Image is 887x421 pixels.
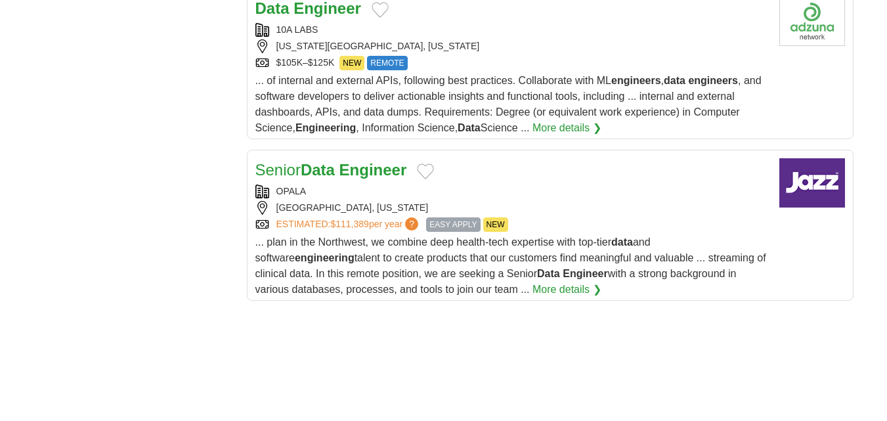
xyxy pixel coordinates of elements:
[367,56,407,70] span: REMOTE
[330,219,368,229] span: $111,389
[483,217,508,232] span: NEW
[255,185,769,198] div: OPALA
[255,39,769,53] div: [US_STATE][GEOGRAPHIC_DATA], [US_STATE]
[295,122,356,133] strong: Engineering
[458,122,481,133] strong: Data
[339,56,364,70] span: NEW
[563,268,607,279] strong: Engineer
[339,161,407,179] strong: Engineer
[417,164,434,179] button: Add to favorite jobs
[276,217,422,232] a: ESTIMATED:$111,389per year?
[405,217,418,231] span: ?
[255,236,766,295] span: ... plan in the Northwest, we combine deep health-tech expertise with top-tier and software talen...
[426,217,480,232] span: EASY APPLY
[372,2,389,18] button: Add to favorite jobs
[532,120,601,136] a: More details ❯
[255,23,769,37] div: 10A LABS
[255,201,769,215] div: [GEOGRAPHIC_DATA], [US_STATE]
[255,56,769,70] div: $105K–$125K
[295,252,355,263] strong: engineering
[779,158,845,208] img: Company logo
[611,236,633,248] strong: data
[255,75,762,133] span: ... of internal and external APIs, following best practices. Collaborate with ML , , and software...
[611,75,661,86] strong: engineers
[688,75,738,86] strong: engineers
[255,161,407,179] a: SeniorData Engineer
[301,161,335,179] strong: Data
[664,75,685,86] strong: data
[532,282,601,298] a: More details ❯
[537,268,560,279] strong: Data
